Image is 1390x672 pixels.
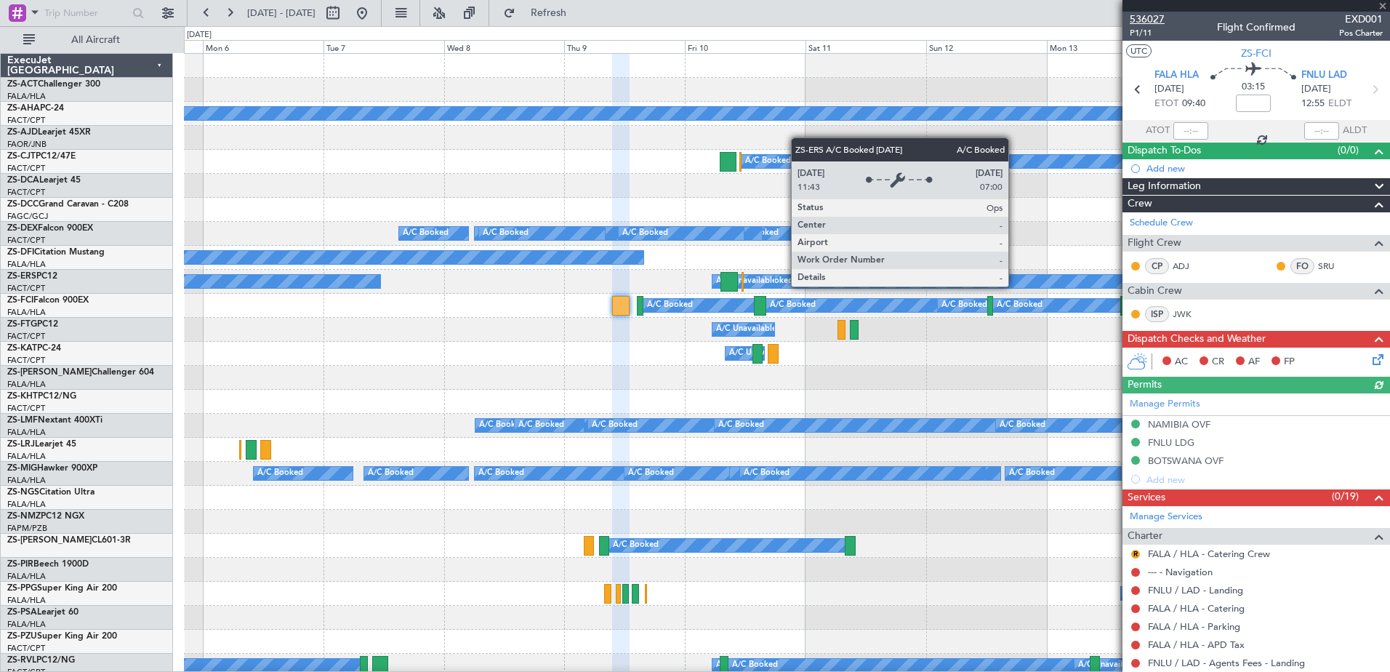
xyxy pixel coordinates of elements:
[518,8,579,18] span: Refresh
[7,512,84,521] a: ZS-NMZPC12 NGX
[7,440,76,449] a: ZS-LRJLearjet 45
[444,40,565,53] div: Wed 8
[257,463,303,484] div: A/C Booked
[1173,308,1205,321] a: JWK
[1339,12,1383,27] span: EXD001
[7,584,117,593] a: ZS-PPGSuper King Air 200
[7,488,39,497] span: ZS-NGS
[7,211,48,222] a: FAGC/GCJ
[1128,528,1162,545] span: Charter
[7,224,93,233] a: ZS-DEXFalcon 900EX
[1241,46,1272,61] span: ZS-FCI
[7,643,45,654] a: FACT/CPT
[941,295,987,316] div: A/C Booked
[7,163,45,174] a: FACT/CPT
[1145,306,1169,322] div: ISP
[564,40,685,53] div: Thu 9
[1318,260,1351,273] a: SRU
[1217,20,1295,35] div: Flight Confirmed
[685,40,806,53] div: Fri 10
[187,29,212,41] div: [DATE]
[7,128,38,137] span: ZS-AJD
[7,488,95,497] a: ZS-NGSCitation Ultra
[7,368,154,377] a: ZS-[PERSON_NAME]Challenger 604
[7,464,97,473] a: ZS-MIGHawker 900XP
[38,35,153,45] span: All Aircraft
[7,475,46,486] a: FALA/HLA
[16,28,158,52] button: All Aircraft
[7,176,81,185] a: ZS-DCALearjet 45
[7,571,46,582] a: FALA/HLA
[7,392,76,401] a: ZS-KHTPC12/NG
[1212,355,1224,369] span: CR
[7,80,100,89] a: ZS-ACTChallenger 300
[1338,143,1359,158] span: (0/0)
[1128,196,1152,212] span: Crew
[7,344,61,353] a: ZS-KATPC-24
[7,392,38,401] span: ZS-KHT
[483,223,529,244] div: A/C Booked
[1128,489,1165,506] span: Services
[1148,639,1245,651] a: FALA / HLA - APD Tax
[744,463,790,484] div: A/C Booked
[7,512,41,521] span: ZS-NMZ
[324,40,444,53] div: Tue 7
[7,224,38,233] span: ZS-DEX
[44,2,128,24] input: Trip Number
[7,416,38,425] span: ZS-LMF
[7,379,46,390] a: FALA/HLA
[7,104,64,113] a: ZS-AHAPC-24
[1128,331,1266,348] span: Dispatch Checks and Weather
[1128,178,1201,195] span: Leg Information
[926,40,1047,53] div: Sun 12
[1328,97,1351,111] span: ELDT
[1130,12,1165,27] span: 536027
[7,248,105,257] a: ZS-DFICitation Mustang
[7,499,46,510] a: FALA/HLA
[7,656,75,665] a: ZS-RVLPC12/NG
[1301,68,1347,83] span: FNLU LAD
[1128,235,1181,252] span: Flight Crew
[745,151,791,172] div: A/C Booked
[1343,124,1367,138] span: ALDT
[1148,620,1240,633] a: FALA / HLA - Parking
[478,463,524,484] div: A/C Booked
[7,259,46,270] a: FALA/HLA
[628,463,674,484] div: A/C Booked
[1148,566,1213,578] a: --- - Navigation
[613,535,659,556] div: A/C Booked
[7,619,46,630] a: FALA/HLA
[1175,355,1188,369] span: AC
[1148,584,1243,596] a: FNLU / LAD - Landing
[716,271,776,292] div: A/C Unavailable
[1290,258,1314,274] div: FO
[7,331,45,342] a: FACT/CPT
[592,415,638,436] div: A/C Booked
[1009,463,1055,484] div: A/C Booked
[1148,548,1270,560] a: FALA / HLA - Catering Crew
[203,40,324,53] div: Mon 6
[7,152,76,161] a: ZS-CJTPC12/47E
[7,128,91,137] a: ZS-AJDLearjet 45XR
[1301,97,1325,111] span: 12:55
[7,272,57,281] a: ZS-ERSPC12
[647,295,693,316] div: A/C Booked
[7,451,46,462] a: FALA/HLA
[7,248,34,257] span: ZS-DFI
[7,200,129,209] a: ZS-DCCGrand Caravan - C208
[7,344,37,353] span: ZS-KAT
[770,295,816,316] div: A/C Booked
[7,296,89,305] a: ZS-FCIFalcon 900EX
[7,416,103,425] a: ZS-LMFNextant 400XTi
[1248,355,1260,369] span: AF
[7,307,46,318] a: FALA/HLA
[1146,124,1170,138] span: ATOT
[403,223,449,244] div: A/C Booked
[1154,68,1199,83] span: FALA HLA
[7,632,117,641] a: ZS-PZUSuper King Air 200
[1173,260,1205,273] a: ADJ
[1131,550,1140,559] button: R
[7,115,45,126] a: FACT/CPT
[7,320,37,329] span: ZS-FTG
[7,296,33,305] span: ZS-FCI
